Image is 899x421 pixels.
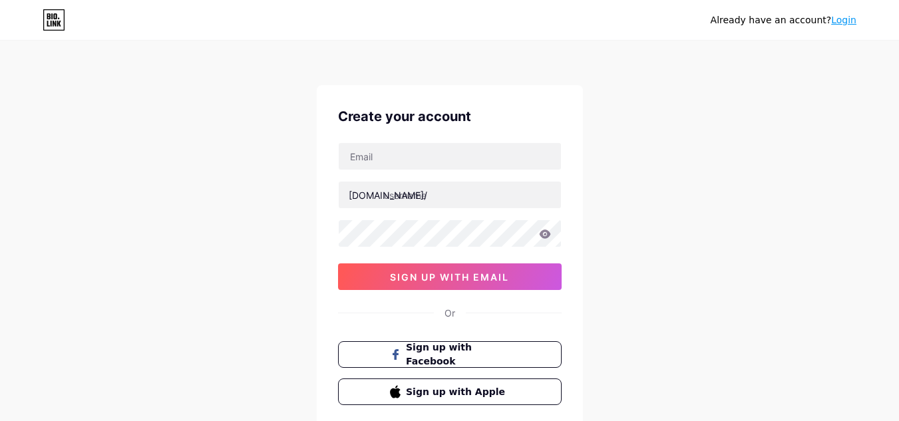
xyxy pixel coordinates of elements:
span: Sign up with Facebook [406,341,509,368]
input: username [339,182,561,208]
span: Sign up with Apple [406,385,509,399]
a: Login [831,15,856,25]
div: [DOMAIN_NAME]/ [349,188,427,202]
button: Sign up with Apple [338,378,562,405]
button: sign up with email [338,263,562,290]
div: Already have an account? [711,13,856,27]
div: Or [445,306,455,320]
span: sign up with email [390,271,509,283]
button: Sign up with Facebook [338,341,562,368]
div: Create your account [338,106,562,126]
input: Email [339,143,561,170]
